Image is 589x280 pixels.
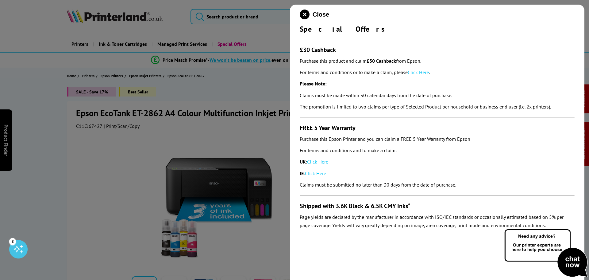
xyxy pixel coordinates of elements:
[300,10,329,19] button: close modal
[305,170,326,176] a: Click Here
[300,57,575,65] p: Purchase this product and claim from Epson.
[300,104,551,110] em: The promotion is limited to two claims per type of Selected Product per household or business end...
[300,214,564,228] em: Page yields are declared by the manufacturer in accordance with ISO/IEC standards or occasionally...
[300,46,575,54] h3: £30 Cashback
[300,92,452,98] em: Claims must be made within 30 calendar days from the date of purchase.
[300,81,326,87] u: Please Note:
[313,11,329,18] span: Close
[300,170,305,176] strong: IE:
[503,228,589,279] img: Open Live Chat window
[408,69,429,75] a: Click Here
[367,58,396,64] strong: £30 Cashback
[300,202,575,210] h3: Shipped with 3.6K Black & 6.5K CMY Inks*
[307,159,328,165] a: Click Here
[300,24,575,34] div: Special Offers
[300,68,575,77] p: For terms and conditions or to make a claim, please .
[300,124,575,132] h3: FREE 5 Year Warranty
[300,146,575,155] p: For terms and conditions and to make a claim:
[300,159,307,165] strong: UK:
[300,181,575,189] p: Claims must be submitted no later than 30 days from the date of purchase.
[9,238,16,245] div: 3
[300,135,575,143] p: Purchase this Epson Printer and you can claim a FREE 5 Year Warranty from Epson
